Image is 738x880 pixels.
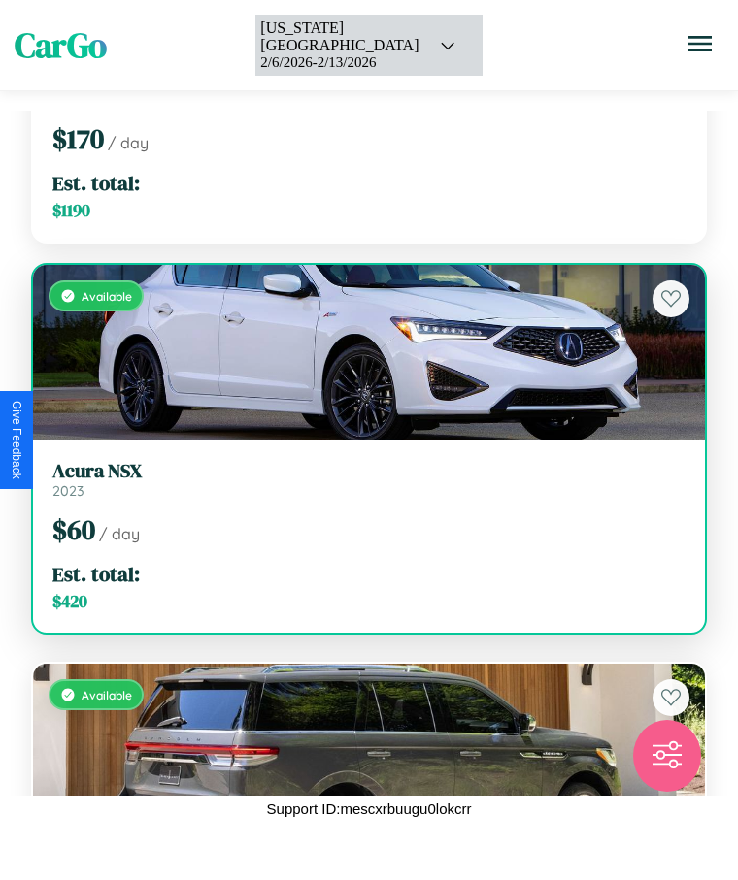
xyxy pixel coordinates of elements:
[15,22,107,69] span: CarGo
[52,590,87,613] span: $ 420
[52,120,104,157] span: $ 170
[52,459,686,500] a: Acura NSX2023
[52,560,140,588] span: Est. total:
[52,169,140,197] span: Est. total:
[82,688,132,702] span: Available
[52,511,95,548] span: $ 60
[82,289,132,304] span: Available
[52,482,84,500] span: 2023
[52,199,90,222] span: $ 1190
[267,796,472,822] p: Support ID: mescxrbuugu0lokcrr
[260,54,419,71] div: 2 / 6 / 2026 - 2 / 13 / 2026
[52,459,686,482] h3: Acura NSX
[108,133,149,152] span: / day
[10,401,23,479] div: Give Feedback
[260,19,419,54] div: [US_STATE][GEOGRAPHIC_DATA]
[99,524,140,543] span: / day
